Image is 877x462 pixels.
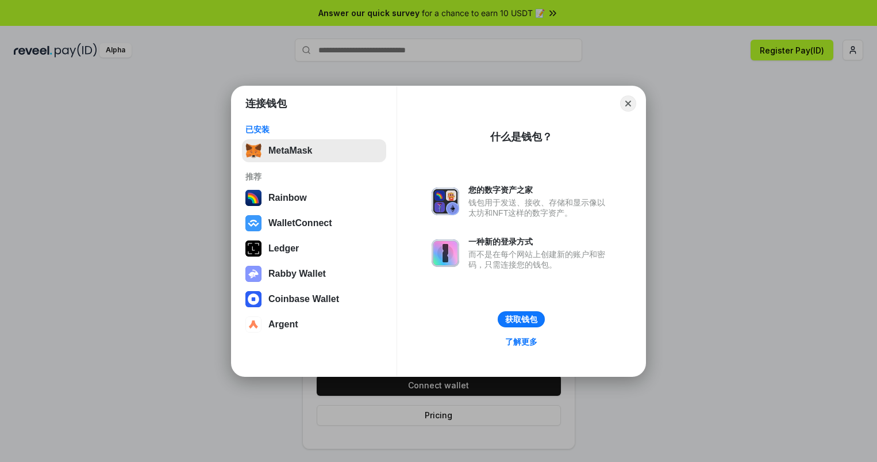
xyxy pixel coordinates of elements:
div: 推荐 [245,171,383,182]
img: svg+xml,%3Csvg%20xmlns%3D%22http%3A%2F%2Fwww.w3.org%2F2000%2Fsvg%22%20width%3D%2228%22%20height%3... [245,240,261,257]
button: 获取钱包 [498,311,545,327]
div: Argent [268,319,298,330]
img: svg+xml,%3Csvg%20xmlns%3D%22http%3A%2F%2Fwww.w3.org%2F2000%2Fsvg%22%20fill%3D%22none%22%20viewBox... [432,239,459,267]
button: Coinbase Wallet [242,288,386,311]
button: MetaMask [242,139,386,162]
button: Ledger [242,237,386,260]
div: 了解更多 [505,337,537,347]
img: svg+xml,%3Csvg%20width%3D%2228%22%20height%3D%2228%22%20viewBox%3D%220%200%2028%2028%22%20fill%3D... [245,215,261,231]
div: 获取钱包 [505,314,537,324]
h1: 连接钱包 [245,97,287,110]
div: 钱包用于发送、接收、存储和显示像以太坊和NFT这样的数字资产。 [468,197,611,218]
div: Rainbow [268,193,307,203]
a: 了解更多 [498,334,544,349]
img: svg+xml,%3Csvg%20width%3D%2228%22%20height%3D%2228%22%20viewBox%3D%220%200%2028%2028%22%20fill%3D... [245,291,261,307]
div: WalletConnect [268,218,332,228]
div: 而不是在每个网站上创建新的账户和密码，只需连接您的钱包。 [468,249,611,270]
div: Coinbase Wallet [268,294,339,304]
div: 一种新的登录方式 [468,236,611,247]
div: MetaMask [268,146,312,156]
div: 什么是钱包？ [490,130,552,144]
button: Rainbow [242,186,386,209]
div: 您的数字资产之家 [468,185,611,195]
img: svg+xml,%3Csvg%20fill%3D%22none%22%20height%3D%2233%22%20viewBox%3D%220%200%2035%2033%22%20width%... [245,143,261,159]
img: svg+xml,%3Csvg%20xmlns%3D%22http%3A%2F%2Fwww.w3.org%2F2000%2Fsvg%22%20fill%3D%22none%22%20viewBox... [432,188,459,215]
button: WalletConnect [242,212,386,235]
div: Ledger [268,243,299,254]
button: Argent [242,313,386,336]
img: svg+xml,%3Csvg%20xmlns%3D%22http%3A%2F%2Fwww.w3.org%2F2000%2Fsvg%22%20fill%3D%22none%22%20viewBox... [245,266,261,282]
div: 已安装 [245,124,383,135]
button: Close [620,96,636,112]
img: svg+xml,%3Csvg%20width%3D%22120%22%20height%3D%22120%22%20viewBox%3D%220%200%20120%20120%22%20fil... [245,190,261,206]
img: svg+xml,%3Csvg%20width%3D%2228%22%20height%3D%2228%22%20viewBox%3D%220%200%2028%2028%22%20fill%3D... [245,316,261,333]
div: Rabby Wallet [268,269,326,279]
button: Rabby Wallet [242,262,386,285]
